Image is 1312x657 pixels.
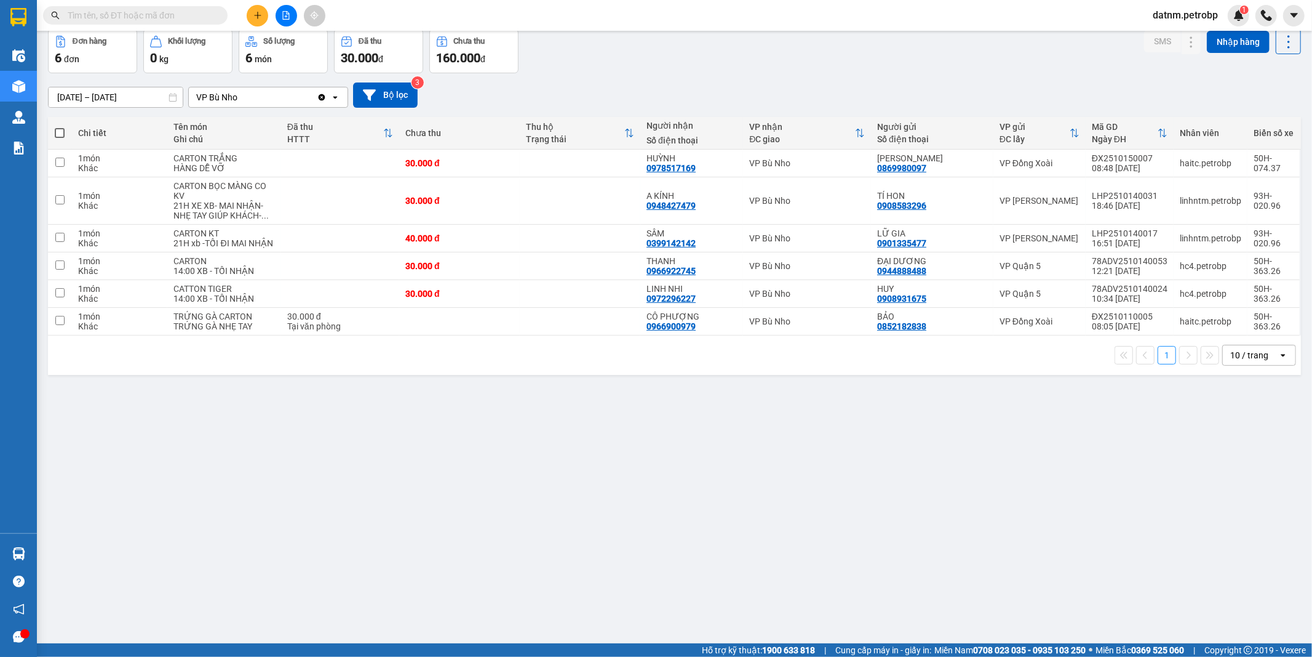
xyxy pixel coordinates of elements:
div: Mã GD [1092,122,1158,132]
span: datnm.petrobp [1143,7,1228,23]
button: SMS [1144,30,1181,52]
span: Nhận: [96,12,125,25]
div: 93H-020.96 [1254,228,1294,248]
svg: open [330,92,340,102]
div: CARTON [173,256,274,266]
div: CÔ PHƯỢNG [646,312,737,321]
button: Khối lượng0kg [143,29,233,73]
div: Khác [78,294,162,304]
img: warehouse-icon [12,80,25,93]
div: 50H-074.37 [1254,153,1294,173]
div: Khác [78,201,162,211]
span: | [824,643,826,657]
div: TÍ HON [877,191,987,201]
span: đơn [64,54,79,64]
button: Đơn hàng6đơn [48,29,137,73]
div: ĐC giao [749,134,855,144]
div: ĐẠI DƯƠNG [877,256,987,266]
div: A KÍNH [646,191,737,201]
div: Khối lượng [168,37,205,46]
div: 30.000 đ [405,196,514,206]
div: VP Đồng Xoài [1000,316,1079,326]
th: Toggle SortBy [1086,117,1174,150]
button: caret-down [1283,5,1305,26]
div: 1 món [78,153,162,163]
div: 14:00 XB - TỐI NHẬN [173,294,274,304]
div: VP Bù Nho [749,158,865,168]
div: LỮ GIA [877,228,987,238]
div: VP Bù Nho [749,233,865,243]
span: message [13,631,25,643]
div: Nhân viên [1180,128,1241,138]
span: món [255,54,272,64]
div: Khác [78,163,162,173]
div: VP nhận [749,122,855,132]
div: CARTON KT [173,228,274,238]
span: Gửi: [10,12,30,25]
div: LHP2510140017 [1092,228,1167,238]
span: đ [378,54,383,64]
div: 50H-363.26 [1254,312,1294,331]
div: Trạng thái [526,134,624,144]
span: kg [159,54,169,64]
div: Tại văn phòng [287,321,393,331]
div: HIÊN [10,40,87,55]
button: 1 [1158,346,1176,365]
span: Miền Bắc [1095,643,1184,657]
div: Số điện thoại [877,134,987,144]
div: 0908931675 [877,294,926,304]
div: ĐX2510110005 [1092,312,1167,321]
img: logo-vxr [10,8,26,26]
div: 93H-020.96 [1254,191,1294,211]
div: THANH [646,256,737,266]
div: ANH LINH [877,153,987,163]
div: 21H XE XB- MAI NHẬN- NHẸ TAY GIÚP KHÁCH- ƯỚT NHẸ [173,201,274,220]
span: Miền Nam [934,643,1086,657]
div: 12:21 [DATE] [1092,266,1167,276]
button: Bộ lọc [353,83,418,108]
div: 0966900979 [646,321,696,331]
div: VP Bù Nho [749,196,865,206]
span: đ [480,54,485,64]
span: ⚪️ [1089,648,1092,653]
div: VP Bù Nho [10,10,87,40]
div: 30.000 đ [405,261,514,271]
button: Chưa thu160.000đ [429,29,519,73]
span: 6 [55,50,62,65]
div: 10 / trang [1230,349,1268,361]
button: Đã thu30.000đ [334,29,423,73]
div: 1 món [78,191,162,201]
div: Chưa thu [405,128,514,138]
div: Số điện thoại [646,135,737,145]
span: question-circle [13,576,25,587]
div: Ghi chú [173,134,274,144]
div: 0399142142 [646,238,696,248]
input: Selected VP Bù Nho. [239,91,240,103]
span: copyright [1244,646,1252,655]
div: 30.000 đ [405,289,514,299]
div: VP Quận 5 [1000,289,1079,299]
div: 50H-363.26 [1254,256,1294,276]
div: VP Bù Nho [749,289,865,299]
div: 40.000 đ [405,233,514,243]
div: 0901335477 [877,238,926,248]
div: VP Bù Nho [196,91,237,103]
div: 0948427479 [646,201,696,211]
div: BẢO [877,312,987,321]
div: 16:51 [DATE] [1092,238,1167,248]
div: 1 món [78,256,162,266]
span: file-add [282,11,290,20]
img: phone-icon [1261,10,1272,21]
span: notification [13,603,25,615]
th: Toggle SortBy [281,117,399,150]
button: file-add [276,5,297,26]
div: 30.000 đ [287,312,393,321]
button: aim [304,5,325,26]
input: Select a date range. [49,87,183,107]
input: Tìm tên, số ĐT hoặc mã đơn [68,9,213,22]
div: 0978517169 [646,163,696,173]
svg: Clear value [317,92,327,102]
strong: 0708 023 035 - 0935 103 250 [973,645,1086,655]
div: AN AN [96,40,180,55]
div: VP Bù Nho [749,316,865,326]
